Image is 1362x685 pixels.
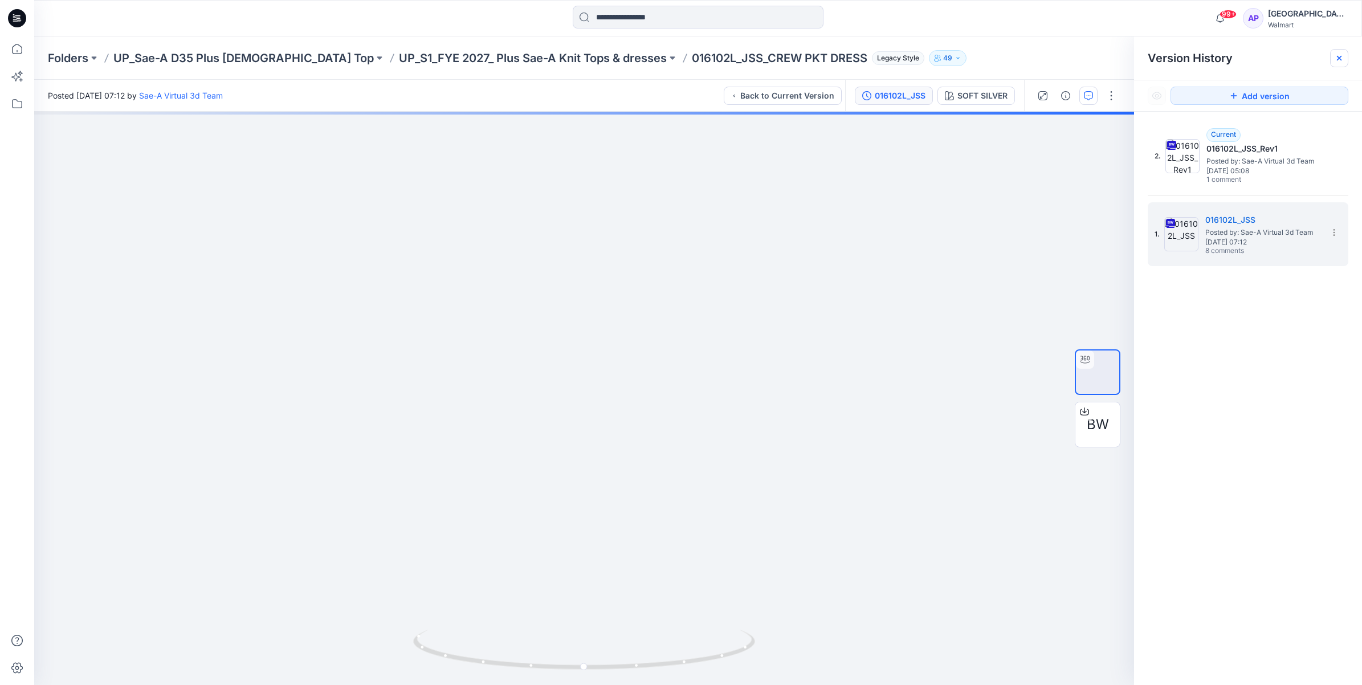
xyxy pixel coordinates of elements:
div: [GEOGRAPHIC_DATA] [1268,7,1348,21]
div: AP [1243,8,1263,28]
div: SOFT SILVER [957,89,1008,102]
span: Posted [DATE] 07:12 by [48,89,223,101]
img: 016102L_JSS_Rev1 [1165,139,1200,173]
button: Close [1335,54,1344,63]
a: Sae-A Virtual 3d Team [139,91,223,100]
span: 8 comments [1205,247,1285,256]
button: 016102L_JSS [855,87,933,105]
button: Details [1057,87,1075,105]
span: BW [1087,414,1109,435]
div: 016102L_JSS [875,89,925,102]
button: Add version [1171,87,1348,105]
span: Posted by: Sae-A Virtual 3d Team [1205,227,1319,238]
span: 1 comment [1206,176,1286,185]
span: Posted by: Sae-A Virtual 3d Team [1206,156,1320,167]
div: Walmart [1268,21,1348,29]
span: Current [1211,130,1236,138]
span: 99+ [1220,10,1237,19]
a: UP_S1_FYE 2027_ Plus Sae-A Knit Tops & dresses [399,50,667,66]
h5: 016102L_JSS_Rev1 [1206,142,1320,156]
button: Show Hidden Versions [1148,87,1166,105]
a: Folders [48,50,88,66]
button: 49 [929,50,967,66]
h5: 016102L_JSS [1205,213,1319,227]
p: 49 [943,52,952,64]
span: [DATE] 05:08 [1206,167,1320,175]
span: Version History [1148,51,1233,65]
a: UP_Sae-A D35 Plus [DEMOGRAPHIC_DATA] Top [113,50,374,66]
p: 016102L_JSS_CREW PKT DRESS [692,50,867,66]
img: 016102L_JSS [1164,217,1198,251]
span: 2. [1155,151,1161,161]
button: Back to Current Version [724,87,842,105]
button: SOFT SILVER [937,87,1015,105]
span: 1. [1155,229,1160,239]
button: Legacy Style [867,50,924,66]
span: Legacy Style [872,51,924,65]
span: [DATE] 07:12 [1205,238,1319,246]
